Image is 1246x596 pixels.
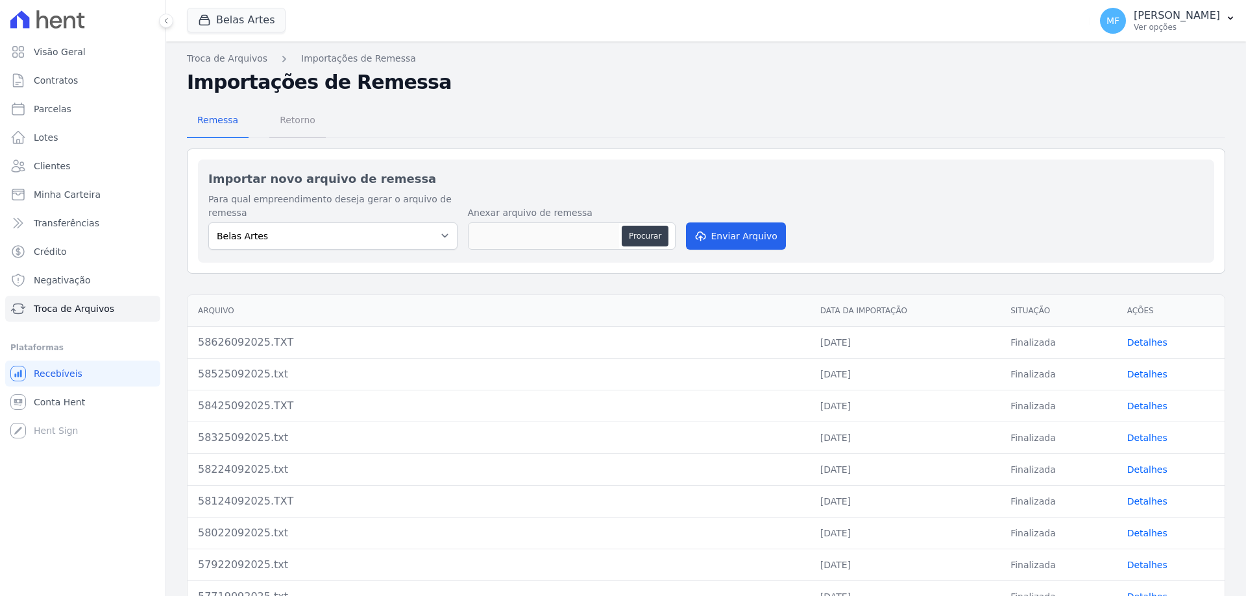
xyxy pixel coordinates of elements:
a: Transferências [5,210,160,236]
span: Transferências [34,217,99,230]
h2: Importações de Remessa [187,71,1225,94]
th: Arquivo [188,295,810,327]
span: Conta Hent [34,396,85,409]
div: 57922092025.txt [198,557,800,573]
p: [PERSON_NAME] [1134,9,1220,22]
nav: Breadcrumb [187,52,1225,66]
th: Ações [1117,295,1225,327]
label: Anexar arquivo de remessa [468,206,676,220]
a: Remessa [187,104,249,138]
td: Finalizada [1000,549,1116,580]
td: [DATE] [810,358,1000,390]
td: [DATE] [810,517,1000,549]
div: 58626092025.TXT [198,335,800,350]
th: Data da Importação [810,295,1000,327]
span: Troca de Arquivos [34,302,114,315]
span: Parcelas [34,102,71,115]
a: Importações de Remessa [301,52,416,66]
div: 58325092025.txt [198,430,800,446]
td: Finalizada [1000,390,1116,422]
p: Ver opções [1134,22,1220,32]
td: Finalizada [1000,453,1116,485]
td: [DATE] [810,422,1000,453]
a: Negativação [5,267,160,293]
div: 58124092025.TXT [198,494,800,509]
a: Detalhes [1127,337,1167,348]
nav: Tab selector [187,104,326,138]
button: Belas Artes [187,8,286,32]
td: Finalizada [1000,517,1116,549]
td: Finalizada [1000,422,1116,453]
a: Troca de Arquivos [187,52,267,66]
button: Enviar Arquivo [686,222,786,250]
a: Detalhes [1127,496,1167,507]
span: Contratos [34,74,78,87]
a: Parcelas [5,96,160,122]
td: [DATE] [810,390,1000,422]
div: Plataformas [10,340,155,355]
a: Troca de Arquivos [5,296,160,322]
div: 58022092025.txt [198,525,800,541]
span: Lotes [34,131,58,144]
div: 58425092025.TXT [198,398,800,414]
a: Detalhes [1127,528,1167,538]
td: Finalizada [1000,485,1116,517]
button: MF [PERSON_NAME] Ver opções [1090,3,1246,39]
span: MF [1106,16,1119,25]
button: Procurar [622,226,668,246]
td: [DATE] [810,453,1000,485]
td: [DATE] [810,549,1000,580]
a: Retorno [269,104,326,138]
span: Negativação [34,274,91,287]
a: Recebíveis [5,361,160,387]
label: Para qual empreendimento deseja gerar o arquivo de remessa [208,193,458,220]
a: Detalhes [1127,464,1167,475]
td: Finalizada [1000,358,1116,390]
a: Detalhes [1127,560,1167,570]
td: Finalizada [1000,326,1116,358]
a: Detalhes [1127,401,1167,411]
td: [DATE] [810,485,1000,517]
div: 58224092025.txt [198,462,800,477]
span: Crédito [34,245,67,258]
a: Detalhes [1127,369,1167,379]
td: [DATE] [810,326,1000,358]
span: Minha Carteira [34,188,101,201]
a: Contratos [5,67,160,93]
a: Visão Geral [5,39,160,65]
span: Visão Geral [34,45,86,58]
a: Conta Hent [5,389,160,415]
a: Clientes [5,153,160,179]
div: 58525092025.txt [198,366,800,382]
span: Recebíveis [34,367,82,380]
th: Situação [1000,295,1116,327]
h2: Importar novo arquivo de remessa [208,170,1204,187]
a: Detalhes [1127,433,1167,443]
a: Lotes [5,125,160,150]
span: Clientes [34,160,70,173]
span: Retorno [272,107,323,133]
a: Minha Carteira [5,182,160,208]
span: Remessa [189,107,246,133]
a: Crédito [5,239,160,265]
